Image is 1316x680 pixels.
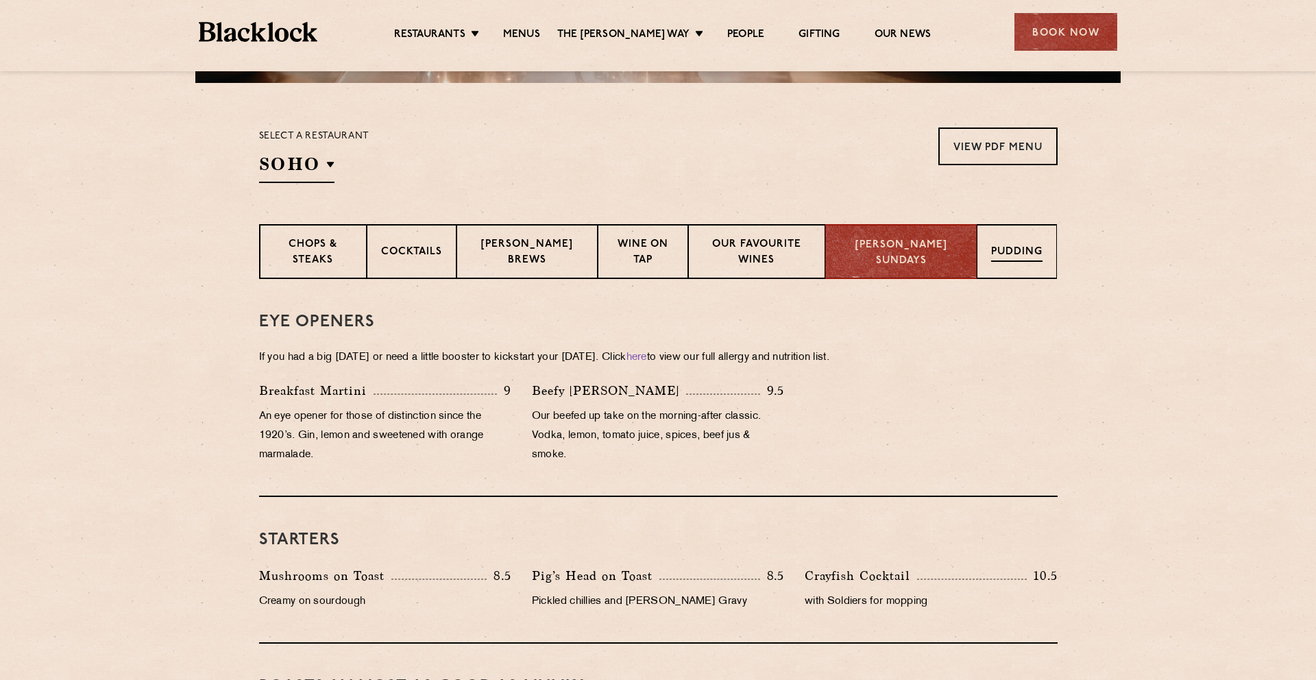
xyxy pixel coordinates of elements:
h3: Eye openers [259,313,1058,331]
p: Wine on Tap [612,237,674,269]
a: Restaurants [394,28,465,43]
p: Pudding [991,245,1043,262]
p: Pickled chillies and [PERSON_NAME] Gravy [532,592,784,611]
p: Crayfish Cocktail [805,566,917,585]
a: People [727,28,764,43]
p: An eye opener for those of distinction since the 1920’s. Gin, lemon and sweetened with orange mar... [259,407,511,465]
p: Creamy on sourdough [259,592,511,611]
p: Beefy [PERSON_NAME] [532,381,686,400]
a: Our News [875,28,931,43]
a: here [626,352,647,363]
a: The [PERSON_NAME] Way [557,28,690,43]
p: Mushrooms on Toast [259,566,391,585]
p: 9 [497,382,511,400]
h2: SOHO [259,152,334,183]
p: Our favourite wines [703,237,811,269]
img: BL_Textured_Logo-footer-cropped.svg [199,22,317,42]
p: Cocktails [381,245,442,262]
div: Book Now [1014,13,1117,51]
p: 9.5 [760,382,785,400]
p: Chops & Steaks [274,237,352,269]
a: Menus [503,28,540,43]
p: [PERSON_NAME] Brews [471,237,584,269]
p: 8.5 [487,567,511,585]
p: [PERSON_NAME] Sundays [840,238,963,269]
p: 8.5 [760,567,785,585]
p: Select a restaurant [259,127,369,145]
p: If you had a big [DATE] or need a little booster to kickstart your [DATE]. Click to view our full... [259,348,1058,367]
h3: Starters [259,531,1058,549]
p: Pig’s Head on Toast [532,566,659,585]
p: 10.5 [1027,567,1057,585]
a: View PDF Menu [938,127,1058,165]
p: Breakfast Martini [259,381,374,400]
p: with Soldiers for mopping [805,592,1057,611]
p: Our beefed up take on the morning-after classic. Vodka, lemon, tomato juice, spices, beef jus & s... [532,407,784,465]
a: Gifting [799,28,840,43]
